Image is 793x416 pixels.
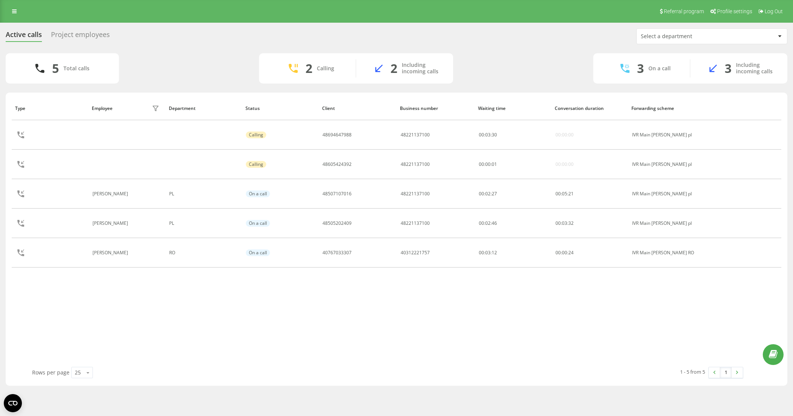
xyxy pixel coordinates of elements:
[632,191,700,196] div: IVR Main [PERSON_NAME] pl
[492,161,497,167] span: 01
[93,250,130,255] div: [PERSON_NAME]
[52,61,59,76] div: 5
[401,250,430,255] div: 40312221757
[479,161,484,167] span: 00
[479,250,547,255] div: 00:03:12
[555,162,574,167] div: 00:00:00
[93,191,130,196] div: [PERSON_NAME]
[246,220,270,227] div: On a call
[169,106,238,111] div: Department
[632,250,700,255] div: IVR Main [PERSON_NAME] RO
[479,131,484,138] span: 00
[492,131,497,138] span: 30
[169,191,238,196] div: PL
[479,191,547,196] div: 00:02:27
[648,65,671,72] div: On a call
[555,250,574,255] div: : :
[63,65,89,72] div: Total calls
[75,369,81,376] div: 25
[555,190,561,197] span: 00
[93,221,130,226] div: [PERSON_NAME]
[485,131,491,138] span: 03
[562,190,567,197] span: 05
[555,106,624,111] div: Conversation duration
[6,31,42,42] div: Active calls
[245,106,315,111] div: Status
[322,191,352,196] div: 48507107016
[402,62,442,75] div: Including incoming calls
[15,106,85,111] div: Type
[568,249,574,256] span: 24
[32,369,69,376] span: Rows per page
[4,394,22,412] button: Open CMP widget
[317,65,334,72] div: Calling
[169,250,238,255] div: RO
[401,221,430,226] div: 48221137100
[555,249,561,256] span: 00
[632,162,700,167] div: IVR Main [PERSON_NAME] pl
[92,106,113,111] div: Employee
[555,221,574,226] div: : :
[717,8,752,14] span: Profile settings
[246,249,270,256] div: On a call
[479,162,497,167] div: : :
[401,162,430,167] div: 48221137100
[568,190,574,197] span: 21
[632,221,700,226] div: IVR Main [PERSON_NAME] pl
[400,106,471,111] div: Business number
[765,8,783,14] span: Log Out
[562,249,567,256] span: 00
[555,220,561,226] span: 00
[720,367,731,378] a: 1
[479,132,497,138] div: : :
[322,221,352,226] div: 48505202409
[322,250,352,255] div: 40767033307
[401,132,430,138] div: 48221137100
[555,191,574,196] div: : :
[305,61,312,76] div: 2
[401,191,430,196] div: 48221137100
[664,8,704,14] span: Referral program
[637,61,644,76] div: 3
[246,131,266,138] div: Calling
[51,31,110,42] div: Project employees
[555,132,574,138] div: 00:00:00
[246,190,270,197] div: On a call
[478,106,548,111] div: Waiting time
[632,132,700,138] div: IVR Main [PERSON_NAME] pl
[641,33,731,40] div: Select a department
[680,368,705,376] div: 1 - 5 from 5
[631,106,701,111] div: Forwarding scheme
[169,221,238,226] div: PL
[479,221,547,226] div: 00:02:46
[322,132,352,138] div: 48694647988
[736,62,776,75] div: Including incoming calls
[485,161,491,167] span: 00
[562,220,567,226] span: 03
[322,106,393,111] div: Client
[246,161,266,168] div: Calling
[390,61,397,76] div: 2
[322,162,352,167] div: 48605424392
[725,61,731,76] div: 3
[568,220,574,226] span: 32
